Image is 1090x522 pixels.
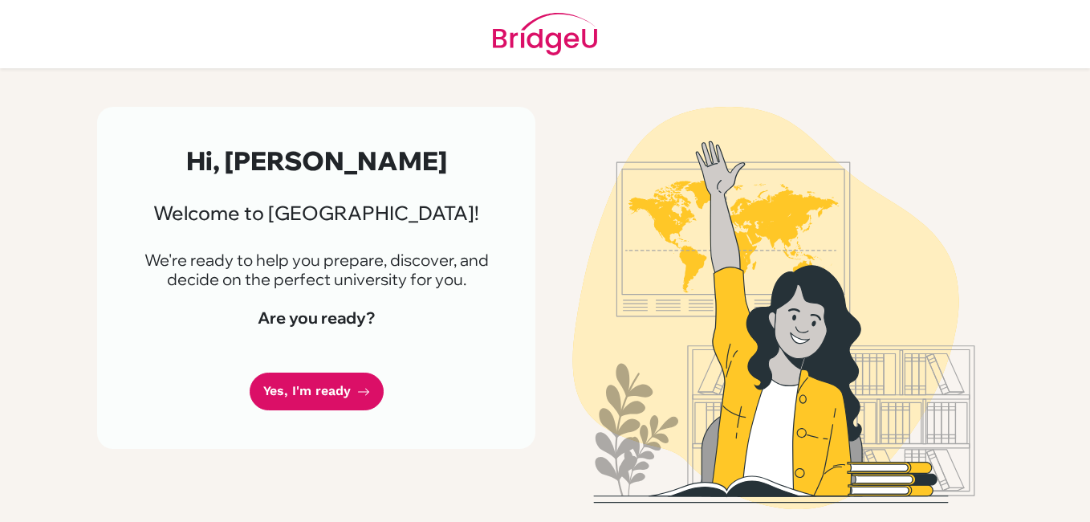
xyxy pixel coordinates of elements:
h3: Welcome to [GEOGRAPHIC_DATA]! [136,202,497,225]
h2: Hi, [PERSON_NAME] [136,145,497,176]
p: We're ready to help you prepare, discover, and decide on the perfect university for you. [136,251,497,289]
a: Yes, I'm ready [250,373,384,410]
h4: Are you ready? [136,308,497,328]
